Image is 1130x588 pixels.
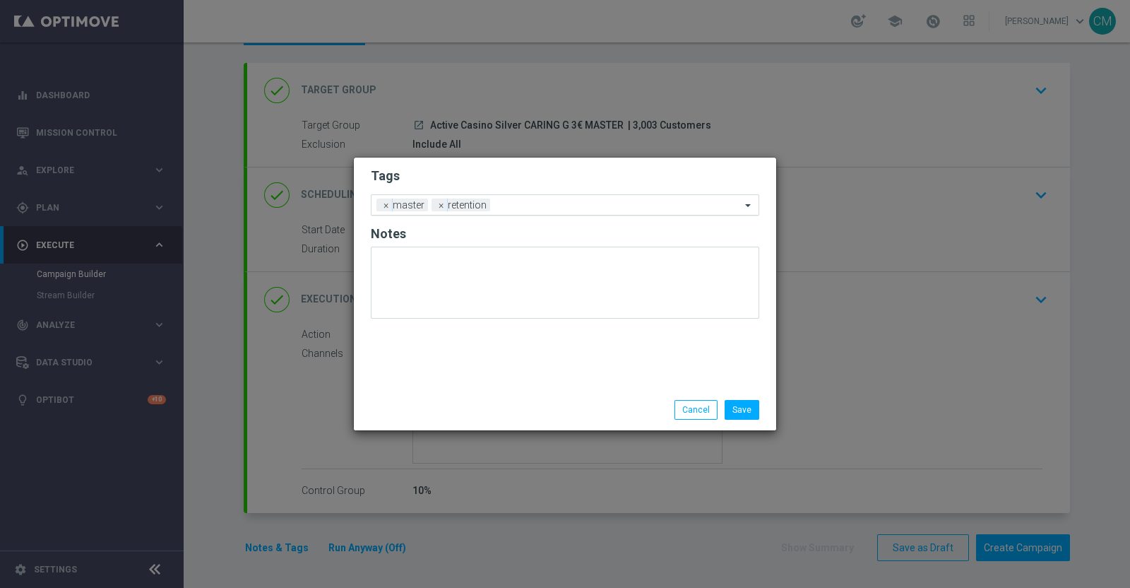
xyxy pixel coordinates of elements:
[444,199,490,211] span: retention
[435,199,448,211] span: ×
[674,400,718,420] button: Cancel
[371,167,759,184] h2: Tags
[371,194,759,216] ng-select: master, retention
[371,225,759,242] h2: Notes
[389,199,428,211] span: master
[725,400,759,420] button: Save
[380,199,393,211] span: ×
